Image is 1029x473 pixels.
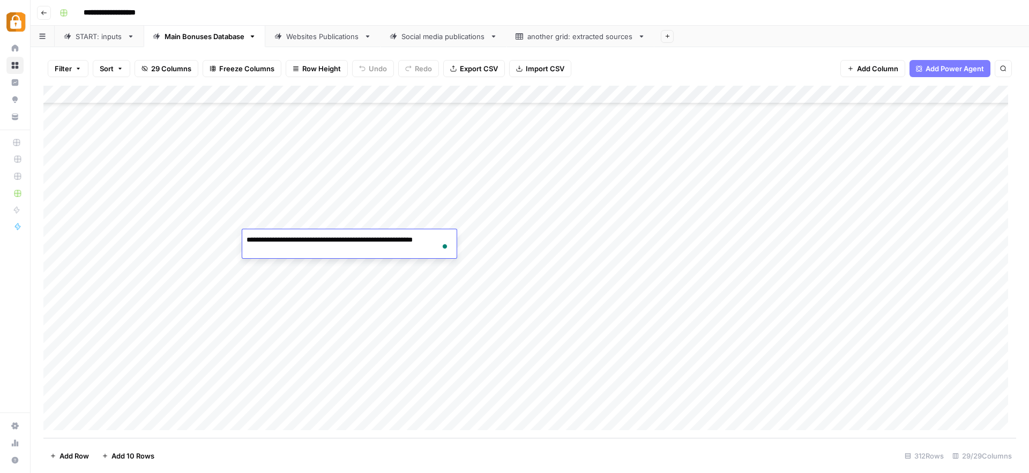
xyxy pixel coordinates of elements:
[100,63,114,74] span: Sort
[203,60,281,77] button: Freeze Columns
[93,60,130,77] button: Sort
[219,63,274,74] span: Freeze Columns
[242,232,457,258] textarea: To enrich screen reader interactions, please activate Accessibility in Grammarly extension settings
[443,60,505,77] button: Export CSV
[144,26,265,47] a: Main Bonuses Database
[6,417,24,434] a: Settings
[506,26,654,47] a: another grid: extracted sources
[286,60,348,77] button: Row Height
[352,60,394,77] button: Undo
[6,108,24,125] a: Your Data
[369,63,387,74] span: Undo
[381,26,506,47] a: Social media publications
[6,40,24,57] a: Home
[135,60,198,77] button: 29 Columns
[151,63,191,74] span: 29 Columns
[55,26,144,47] a: START: inputs
[526,63,564,74] span: Import CSV
[59,451,89,461] span: Add Row
[401,31,486,42] div: Social media publications
[840,60,905,77] button: Add Column
[909,60,990,77] button: Add Power Agent
[6,74,24,91] a: Insights
[926,63,984,74] span: Add Power Agent
[460,63,498,74] span: Export CSV
[948,447,1016,464] div: 29/29 Columns
[48,60,88,77] button: Filter
[286,31,360,42] div: Websites Publications
[6,434,24,452] a: Usage
[415,63,432,74] span: Redo
[95,447,161,464] button: Add 10 Rows
[509,60,571,77] button: Import CSV
[302,63,341,74] span: Row Height
[43,447,95,464] button: Add Row
[265,26,381,47] a: Websites Publications
[76,31,123,42] div: START: inputs
[398,60,439,77] button: Redo
[6,12,26,32] img: Adzz Logo
[165,31,244,42] div: Main Bonuses Database
[6,452,24,469] button: Help + Support
[111,451,154,461] span: Add 10 Rows
[527,31,633,42] div: another grid: extracted sources
[900,447,948,464] div: 312 Rows
[6,9,24,35] button: Workspace: Adzz
[857,63,898,74] span: Add Column
[6,91,24,108] a: Opportunities
[6,57,24,74] a: Browse
[55,63,72,74] span: Filter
